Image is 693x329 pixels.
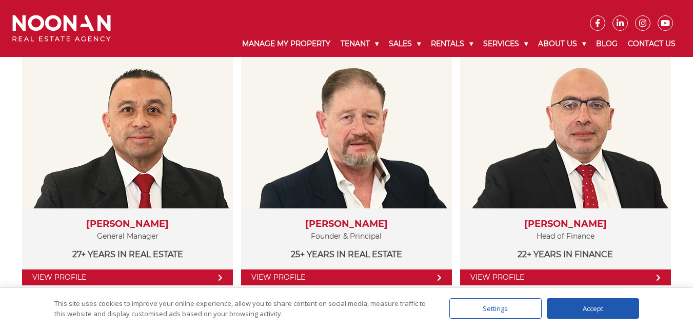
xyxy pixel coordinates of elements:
div: Accept [547,298,639,319]
h3: [PERSON_NAME] [251,219,442,230]
p: Head of Finance [470,230,661,243]
a: Tenant [335,31,384,57]
h3: [PERSON_NAME] [32,219,223,230]
a: Services [478,31,533,57]
a: Blog [591,31,623,57]
p: General Manager [32,230,223,243]
a: Sales [384,31,426,57]
a: Contact Us [623,31,681,57]
p: Founder & Principal [251,230,442,243]
a: Rentals [426,31,478,57]
a: View Profile [241,269,452,285]
div: Settings [449,298,542,319]
div: This site uses cookies to improve your online experience, allow you to share content on social me... [54,298,429,319]
a: About Us [533,31,591,57]
p: 25+ years in Real Estate [251,248,442,261]
p: 27+ years in Real Estate [32,248,223,261]
p: 22+ years in Finance [470,248,661,261]
a: Manage My Property [237,31,335,57]
h3: [PERSON_NAME] [470,219,661,230]
a: View Profile [22,269,233,285]
img: Noonan Real Estate Agency [12,15,111,42]
a: View Profile [460,269,671,285]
